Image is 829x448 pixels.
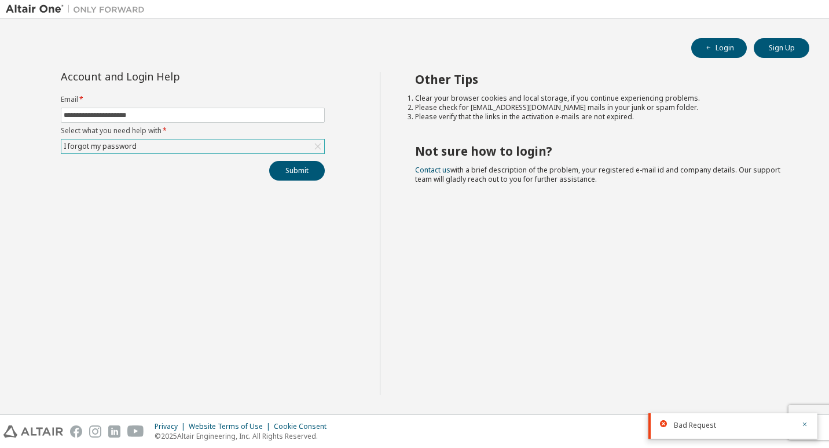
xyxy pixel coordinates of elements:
img: facebook.svg [70,425,82,438]
button: Submit [269,161,325,181]
button: Login [691,38,747,58]
div: Website Terms of Use [189,422,274,431]
div: Cookie Consent [274,422,333,431]
div: I forgot my password [62,140,138,153]
li: Please verify that the links in the activation e-mails are not expired. [415,112,789,122]
div: I forgot my password [61,139,324,153]
p: © 2025 Altair Engineering, Inc. All Rights Reserved. [155,431,333,441]
div: Account and Login Help [61,72,272,81]
li: Please check for [EMAIL_ADDRESS][DOMAIN_NAME] mails in your junk or spam folder. [415,103,789,112]
img: youtube.svg [127,425,144,438]
div: Privacy [155,422,189,431]
li: Clear your browser cookies and local storage, if you continue experiencing problems. [415,94,789,103]
img: Altair One [6,3,151,15]
button: Sign Up [754,38,809,58]
span: with a brief description of the problem, your registered e-mail id and company details. Our suppo... [415,165,780,184]
img: linkedin.svg [108,425,120,438]
span: Bad Request [674,421,716,430]
label: Select what you need help with [61,126,325,135]
label: Email [61,95,325,104]
a: Contact us [415,165,450,175]
h2: Not sure how to login? [415,144,789,159]
img: altair_logo.svg [3,425,63,438]
h2: Other Tips [415,72,789,87]
img: instagram.svg [89,425,101,438]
